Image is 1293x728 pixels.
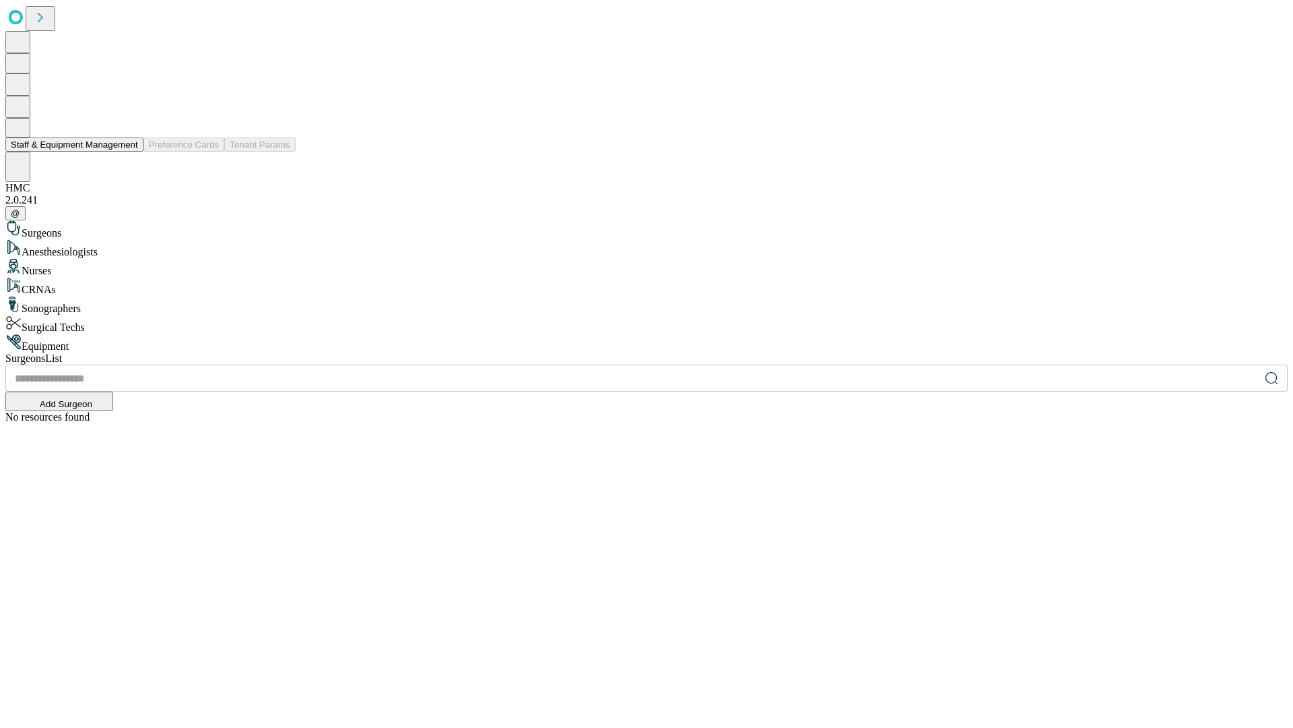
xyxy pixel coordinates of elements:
[5,296,1288,315] div: Sonographers
[5,206,26,220] button: @
[11,208,20,218] span: @
[5,182,1288,194] div: HMC
[5,353,1288,365] div: Surgeons List
[5,411,1288,423] div: No resources found
[5,138,143,152] button: Staff & Equipment Management
[5,277,1288,296] div: CRNAs
[224,138,296,152] button: Tenant Params
[5,334,1288,353] div: Equipment
[5,194,1288,206] div: 2.0.241
[5,258,1288,277] div: Nurses
[5,315,1288,334] div: Surgical Techs
[143,138,224,152] button: Preference Cards
[40,399,92,409] span: Add Surgeon
[5,220,1288,239] div: Surgeons
[5,392,113,411] button: Add Surgeon
[5,239,1288,258] div: Anesthesiologists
